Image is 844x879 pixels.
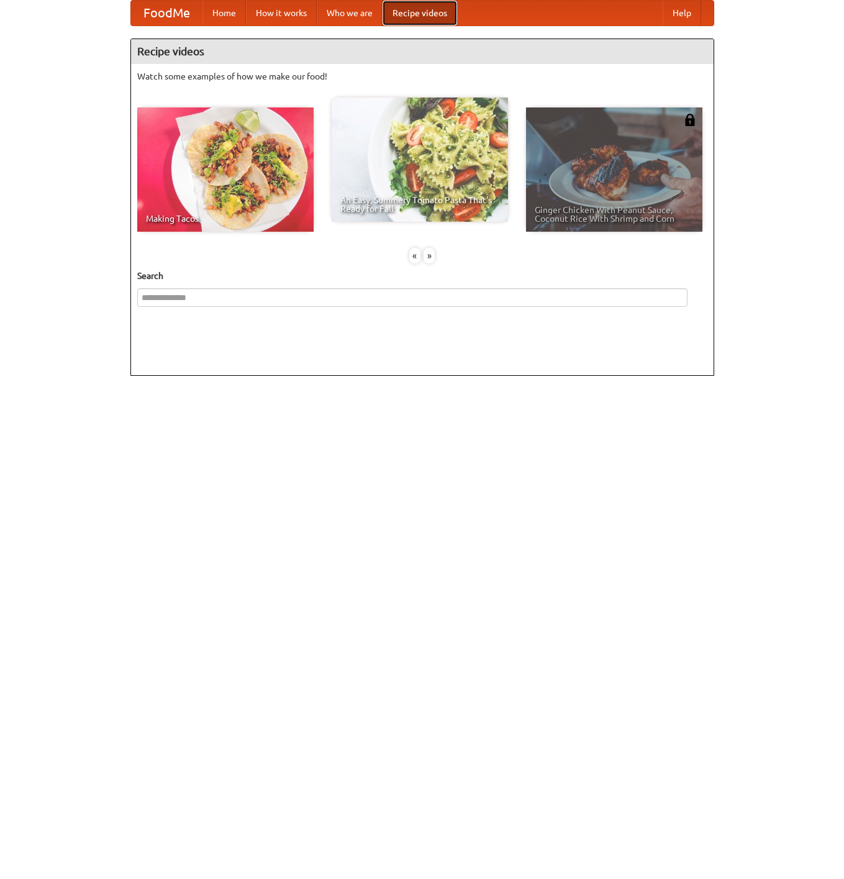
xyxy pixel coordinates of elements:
a: Who we are [317,1,383,25]
span: An Easy, Summery Tomato Pasta That's Ready for Fall [340,196,499,213]
a: Making Tacos [137,107,314,232]
p: Watch some examples of how we make our food! [137,70,707,83]
span: Making Tacos [146,214,305,223]
div: » [424,248,435,263]
a: An Easy, Summery Tomato Pasta That's Ready for Fall [332,98,508,222]
h5: Search [137,270,707,282]
a: FoodMe [131,1,202,25]
a: Recipe videos [383,1,457,25]
h4: Recipe videos [131,39,714,64]
a: How it works [246,1,317,25]
a: Help [663,1,701,25]
img: 483408.png [684,114,696,126]
a: Home [202,1,246,25]
div: « [409,248,420,263]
